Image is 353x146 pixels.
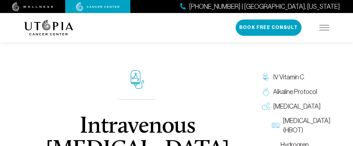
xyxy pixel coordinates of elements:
[262,88,270,96] img: Alkaline Protocol
[259,99,329,114] a: [MEDICAL_DATA]
[273,87,317,97] span: Alkaline Protocol
[269,113,329,138] a: [MEDICAL_DATA] (HBOT)
[283,116,331,135] span: [MEDICAL_DATA] (HBOT)
[273,73,304,82] span: IV Vitamin C
[259,70,329,85] a: IV Vitamin C
[180,2,340,11] a: [PHONE_NUMBER] | [GEOGRAPHIC_DATA], [US_STATE]
[262,73,270,81] img: IV Vitamin C
[131,70,144,89] img: icon
[189,2,340,11] span: [PHONE_NUMBER] | [GEOGRAPHIC_DATA], [US_STATE]
[262,102,270,110] img: Oxygen Therapy
[236,20,302,36] button: Book Free Consult
[12,2,53,11] img: wellness
[272,122,280,129] img: Hyperbaric Oxygen Therapy (HBOT)
[24,20,73,35] img: logo
[259,85,329,99] a: Alkaline Protocol
[273,102,321,111] span: [MEDICAL_DATA]
[319,25,329,30] img: icon-hamburger
[76,2,120,11] img: cancer center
